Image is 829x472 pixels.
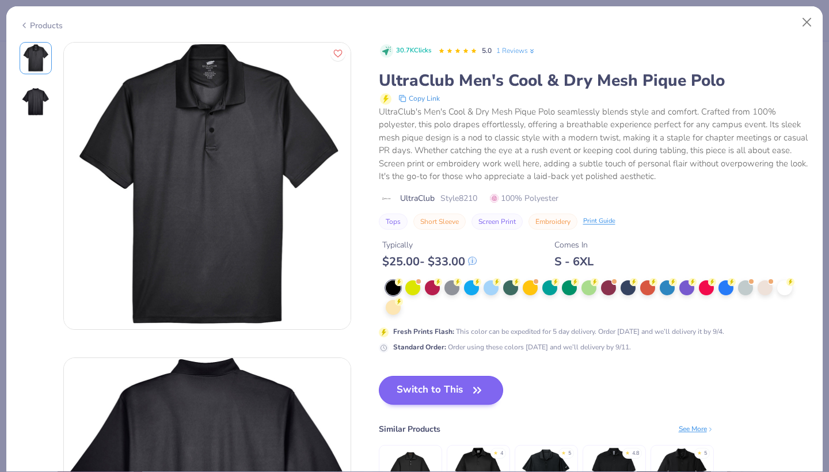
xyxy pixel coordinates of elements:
[393,342,446,352] strong: Standard Order :
[440,192,477,204] span: Style 8210
[22,88,50,116] img: Back
[393,342,631,352] div: Order using these colors [DATE] and we’ll delivery by 9/11.
[583,216,615,226] div: Print Guide
[400,192,435,204] span: UltraClub
[471,214,523,230] button: Screen Print
[490,192,558,204] span: 100% Polyester
[796,12,818,33] button: Close
[20,20,63,32] div: Products
[64,43,351,329] img: Front
[500,450,503,458] div: 4
[395,92,443,105] button: copy to clipboard
[554,254,594,269] div: S - 6XL
[379,70,810,92] div: UltraClub Men's Cool & Dry Mesh Pique Polo
[568,450,571,458] div: 5
[330,46,345,61] button: Like
[561,450,566,454] div: ★
[413,214,466,230] button: Short Sleeve
[393,327,454,336] strong: Fresh Prints Flash :
[438,42,477,60] div: 5.0 Stars
[379,194,394,203] img: brand logo
[496,45,536,56] a: 1 Reviews
[396,46,431,56] span: 30.7K Clicks
[679,424,714,434] div: See More
[393,326,724,337] div: This color can be expedited for 5 day delivery. Order [DATE] and we’ll delivery it by 9/4.
[379,376,504,405] button: Switch to This
[528,214,577,230] button: Embroidery
[382,239,477,251] div: Typically
[697,450,702,454] div: ★
[379,423,440,435] div: Similar Products
[625,450,630,454] div: ★
[493,450,498,454] div: ★
[22,44,50,72] img: Front
[632,450,639,458] div: 4.8
[554,239,594,251] div: Comes In
[379,105,810,183] div: UltraClub's Men's Cool & Dry Mesh Pique Polo seamlessly blends style and comfort. Crafted from 10...
[379,214,408,230] button: Tops
[382,254,477,269] div: $ 25.00 - $ 33.00
[704,450,707,458] div: 5
[482,46,492,55] span: 5.0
